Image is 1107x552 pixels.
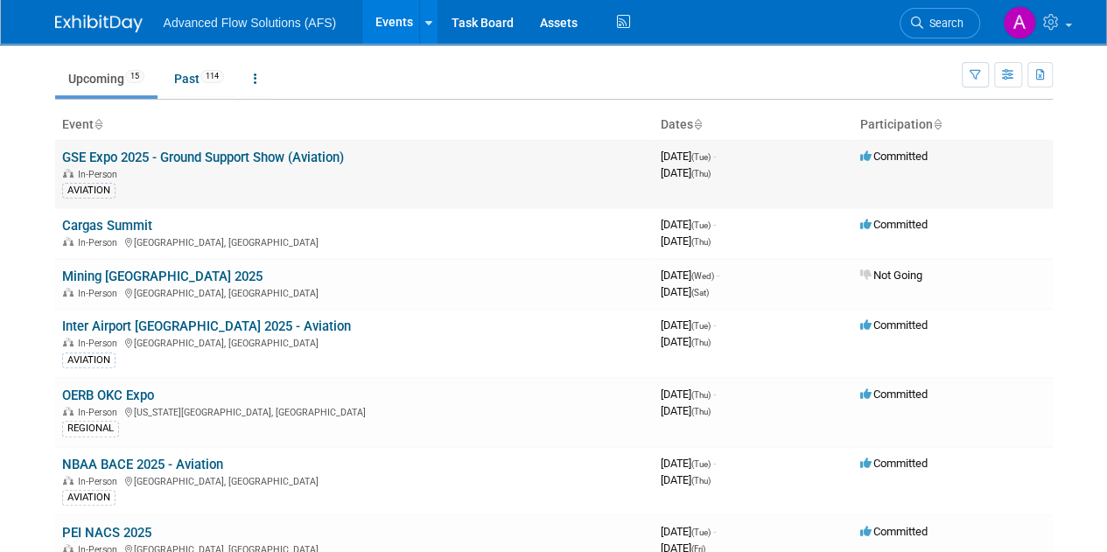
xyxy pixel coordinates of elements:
span: [DATE] [661,318,716,332]
span: (Sat) [691,288,709,297]
img: In-Person Event [63,476,74,485]
span: - [713,388,716,401]
div: [GEOGRAPHIC_DATA], [GEOGRAPHIC_DATA] [62,335,647,349]
img: Alyson Makin [1003,6,1036,39]
span: - [717,269,719,282]
span: In-Person [78,288,123,299]
span: In-Person [78,407,123,418]
a: Cargas Summit [62,218,152,234]
span: (Thu) [691,169,711,178]
span: In-Person [78,169,123,180]
a: Past114 [161,62,237,95]
span: - [713,318,716,332]
img: In-Person Event [63,338,74,346]
span: In-Person [78,237,123,248]
a: PEI NACS 2025 [62,525,151,541]
span: [DATE] [661,335,711,348]
span: [DATE] [661,473,711,486]
th: Dates [654,110,853,140]
div: [GEOGRAPHIC_DATA], [GEOGRAPHIC_DATA] [62,285,647,299]
div: [GEOGRAPHIC_DATA], [GEOGRAPHIC_DATA] [62,473,647,487]
span: Committed [860,388,928,401]
img: In-Person Event [63,407,74,416]
span: (Tue) [691,220,711,230]
span: [DATE] [661,269,719,282]
span: Committed [860,457,928,470]
span: [DATE] [661,150,716,163]
a: GSE Expo 2025 - Ground Support Show (Aviation) [62,150,344,165]
span: - [713,457,716,470]
span: (Tue) [691,459,711,469]
span: 15 [125,70,144,83]
span: (Tue) [691,321,711,331]
span: In-Person [78,338,123,349]
span: (Thu) [691,237,711,247]
a: Sort by Start Date [693,117,702,131]
span: [DATE] [661,285,709,298]
div: AVIATION [62,183,116,199]
span: [DATE] [661,404,711,417]
span: (Thu) [691,476,711,486]
span: (Wed) [691,271,714,281]
span: (Thu) [691,407,711,416]
span: [DATE] [661,525,716,538]
a: Inter Airport [GEOGRAPHIC_DATA] 2025 - Aviation [62,318,351,334]
img: ExhibitDay [55,15,143,32]
span: Committed [860,525,928,538]
span: (Thu) [691,390,711,400]
span: [DATE] [661,218,716,231]
span: 114 [200,70,224,83]
span: Advanced Flow Solutions (AFS) [164,16,337,30]
span: Search [923,17,963,30]
span: [DATE] [661,457,716,470]
a: Sort by Participation Type [933,117,942,131]
span: - [713,218,716,231]
a: Upcoming15 [55,62,158,95]
span: (Tue) [691,152,711,162]
span: (Tue) [691,528,711,537]
div: [GEOGRAPHIC_DATA], [GEOGRAPHIC_DATA] [62,234,647,248]
img: In-Person Event [63,169,74,178]
a: NBAA BACE 2025 - Aviation [62,457,223,472]
th: Event [55,110,654,140]
span: Not Going [860,269,922,282]
span: (Thu) [691,338,711,347]
img: In-Person Event [63,237,74,246]
th: Participation [853,110,1053,140]
span: Committed [860,150,928,163]
div: AVIATION [62,353,116,368]
span: [DATE] [661,234,711,248]
a: Search [900,8,980,38]
div: [US_STATE][GEOGRAPHIC_DATA], [GEOGRAPHIC_DATA] [62,404,647,418]
a: OERB OKC Expo [62,388,154,403]
a: Mining [GEOGRAPHIC_DATA] 2025 [62,269,263,284]
a: Sort by Event Name [94,117,102,131]
img: In-Person Event [63,288,74,297]
span: - [713,525,716,538]
span: Committed [860,218,928,231]
div: AVIATION [62,490,116,506]
span: [DATE] [661,388,716,401]
span: In-Person [78,476,123,487]
span: Committed [860,318,928,332]
span: [DATE] [661,166,711,179]
span: - [713,150,716,163]
div: REGIONAL [62,421,119,437]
